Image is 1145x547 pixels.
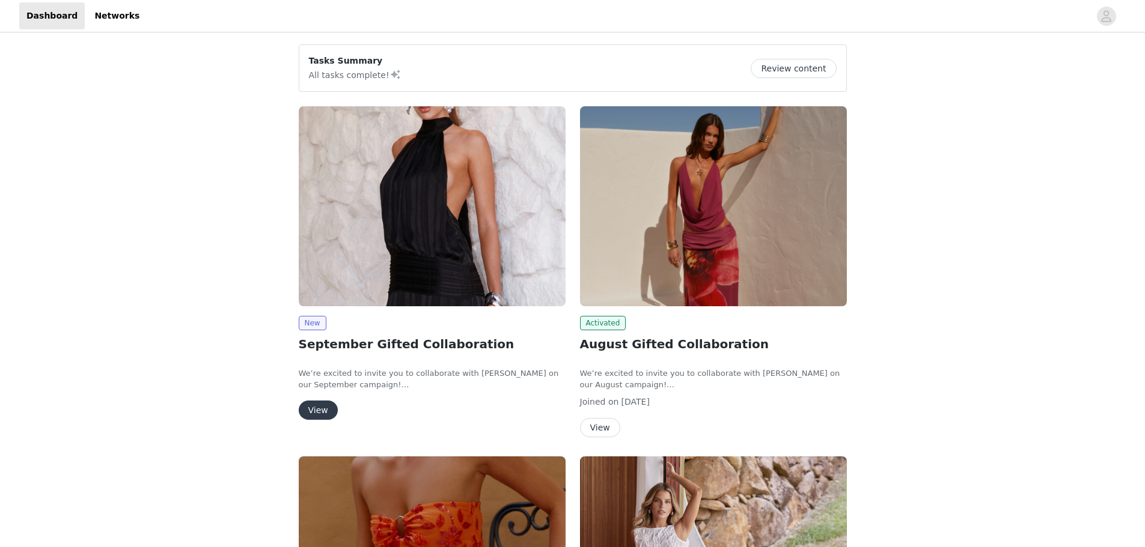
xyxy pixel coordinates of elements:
div: avatar [1101,7,1112,26]
img: Peppermayo AUS [580,106,847,306]
img: Peppermayo AUS [299,106,566,306]
p: We’re excited to invite you to collaborate with [PERSON_NAME] on our September campaign! [299,367,566,391]
h2: August Gifted Collaboration [580,335,847,353]
a: Networks [87,2,147,29]
span: New [299,316,326,330]
button: View [580,418,620,437]
p: Tasks Summary [309,55,402,67]
p: All tasks complete! [309,67,402,82]
a: View [299,406,338,415]
span: [DATE] [621,397,650,406]
button: Review content [751,59,836,78]
a: View [580,423,620,432]
button: View [299,400,338,420]
span: Activated [580,316,626,330]
h2: September Gifted Collaboration [299,335,566,353]
p: We’re excited to invite you to collaborate with [PERSON_NAME] on our August campaign! [580,367,847,391]
a: Dashboard [19,2,85,29]
span: Joined on [580,397,619,406]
